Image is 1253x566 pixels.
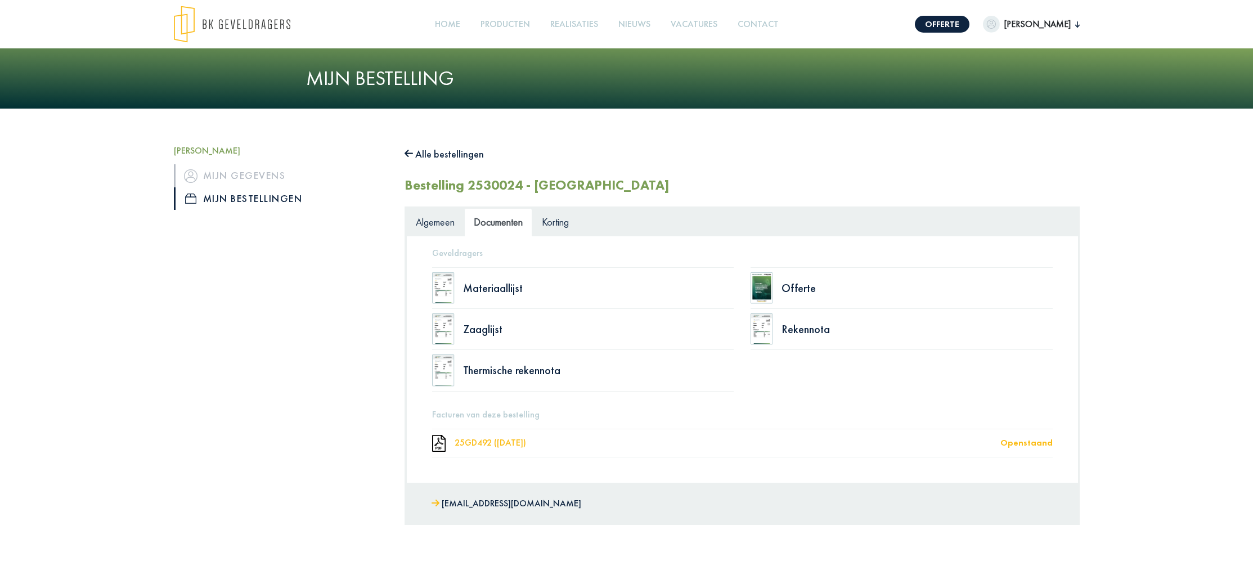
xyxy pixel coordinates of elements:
h5: Geveldragers [432,248,1053,258]
a: Vacatures [666,12,722,37]
a: Home [430,12,465,37]
div: Rekennota [782,324,1053,335]
ul: Tabs [406,208,1078,236]
span: [PERSON_NAME] [1000,17,1075,31]
div: Openstaand [1000,437,1053,449]
div: Thermische rekennota [463,365,734,376]
button: [PERSON_NAME] [983,16,1080,33]
a: Contact [733,12,783,37]
a: iconMijn bestellingen [174,187,388,210]
img: icon [184,169,197,183]
a: [EMAIL_ADDRESS][DOMAIN_NAME] [432,496,581,512]
a: iconMijn gegevens [174,164,388,187]
img: icon [185,194,196,204]
a: Offerte [915,16,969,33]
span: Korting [542,215,569,228]
img: dummypic.png [983,16,1000,33]
img: doc [432,435,446,452]
a: Producten [476,12,535,37]
a: Nieuws [614,12,655,37]
img: doc [751,313,773,345]
div: 25GD492 ([DATE]) [455,438,1000,447]
a: Realisaties [546,12,603,37]
img: logo [174,6,290,43]
h2: Bestelling 2530024 - [GEOGRAPHIC_DATA] [405,177,670,194]
img: doc [432,313,455,345]
div: Materiaallijst [463,282,734,294]
div: Offerte [782,282,1053,294]
span: Algemeen [416,215,455,228]
h5: [PERSON_NAME] [174,145,388,156]
div: Zaaglijst [463,324,734,335]
button: Alle bestellingen [405,145,484,163]
img: doc [432,272,455,304]
img: doc [751,272,773,304]
span: Documenten [474,215,523,228]
img: doc [432,354,455,386]
h5: Facturen van deze bestelling [432,409,1053,420]
h1: Mijn bestelling [306,66,947,91]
